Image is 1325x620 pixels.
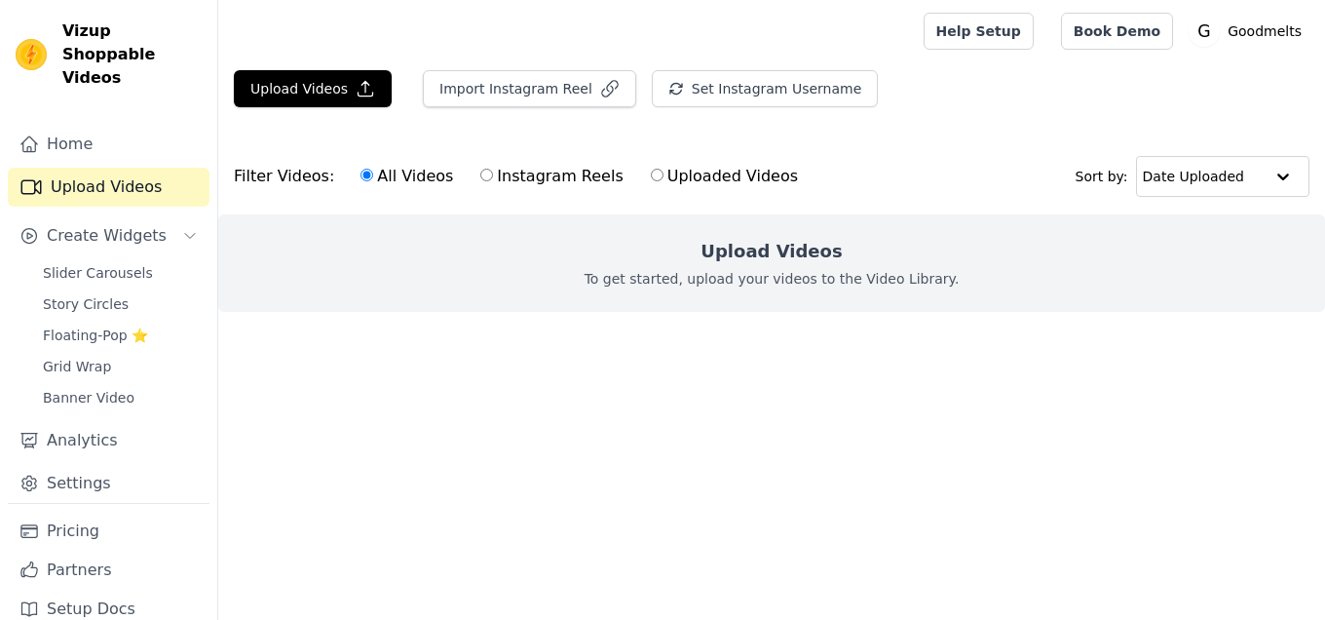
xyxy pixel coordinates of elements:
[480,169,493,181] input: Instagram Reels
[479,164,624,189] label: Instagram Reels
[360,169,373,181] input: All Videos
[650,164,799,189] label: Uploaded Videos
[234,154,809,199] div: Filter Videos:
[8,421,209,460] a: Analytics
[700,238,842,265] h2: Upload Videos
[31,353,209,380] a: Grid Wrap
[31,291,209,318] a: Story Circles
[1197,21,1210,41] text: G
[62,19,202,90] span: Vizup Shoppable Videos
[8,551,209,590] a: Partners
[423,70,636,107] button: Import Instagram Reel
[924,13,1034,50] a: Help Setup
[43,294,129,314] span: Story Circles
[16,39,47,70] img: Vizup
[43,357,111,376] span: Grid Wrap
[651,169,663,181] input: Uploaded Videos
[43,326,148,345] span: Floating-Pop ⭐
[1220,14,1309,49] p: Goodmelts
[8,216,209,255] button: Create Widgets
[1189,14,1309,49] button: G Goodmelts
[8,168,209,207] a: Upload Videos
[43,388,134,407] span: Banner Video
[47,224,167,248] span: Create Widgets
[360,164,454,189] label: All Videos
[8,512,209,551] a: Pricing
[8,464,209,503] a: Settings
[652,70,878,107] button: Set Instagram Username
[234,70,392,107] button: Upload Videos
[1076,156,1310,197] div: Sort by:
[31,322,209,349] a: Floating-Pop ⭐
[31,384,209,411] a: Banner Video
[8,125,209,164] a: Home
[43,263,153,283] span: Slider Carousels
[1061,13,1173,50] a: Book Demo
[585,269,960,289] p: To get started, upload your videos to the Video Library.
[31,259,209,287] a: Slider Carousels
